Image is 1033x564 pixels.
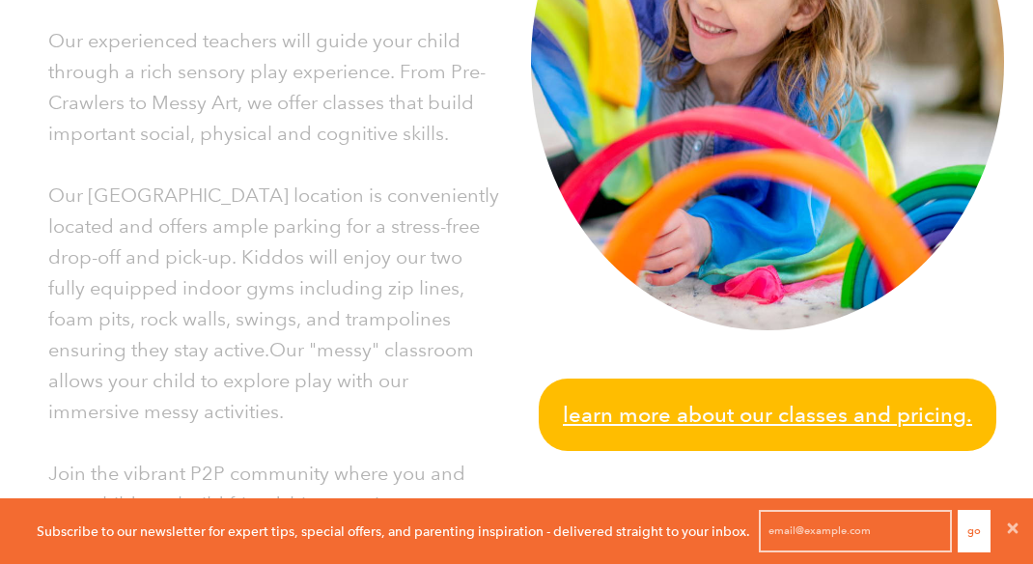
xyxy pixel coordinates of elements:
a: Learn more about our classes and pricing. [539,379,996,451]
p: Our [GEOGRAPHIC_DATA] location is conveniently located and offers ample parking for a stress-free... [48,180,502,427]
p: Subscribe to our newsletter for expert tips, special offers, and parenting inspiration - delivere... [37,521,750,542]
input: email@example.com [759,510,952,552]
span: Learn more about our classes and pricing. [563,398,972,432]
button: Go [958,510,991,552]
span: Our "messy" classroom allows your child to explore play with our immersive messy activities. [48,338,474,423]
p: Our experienced teachers will guide your child through a rich sensory play experience. From Pre-C... [48,25,502,149]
